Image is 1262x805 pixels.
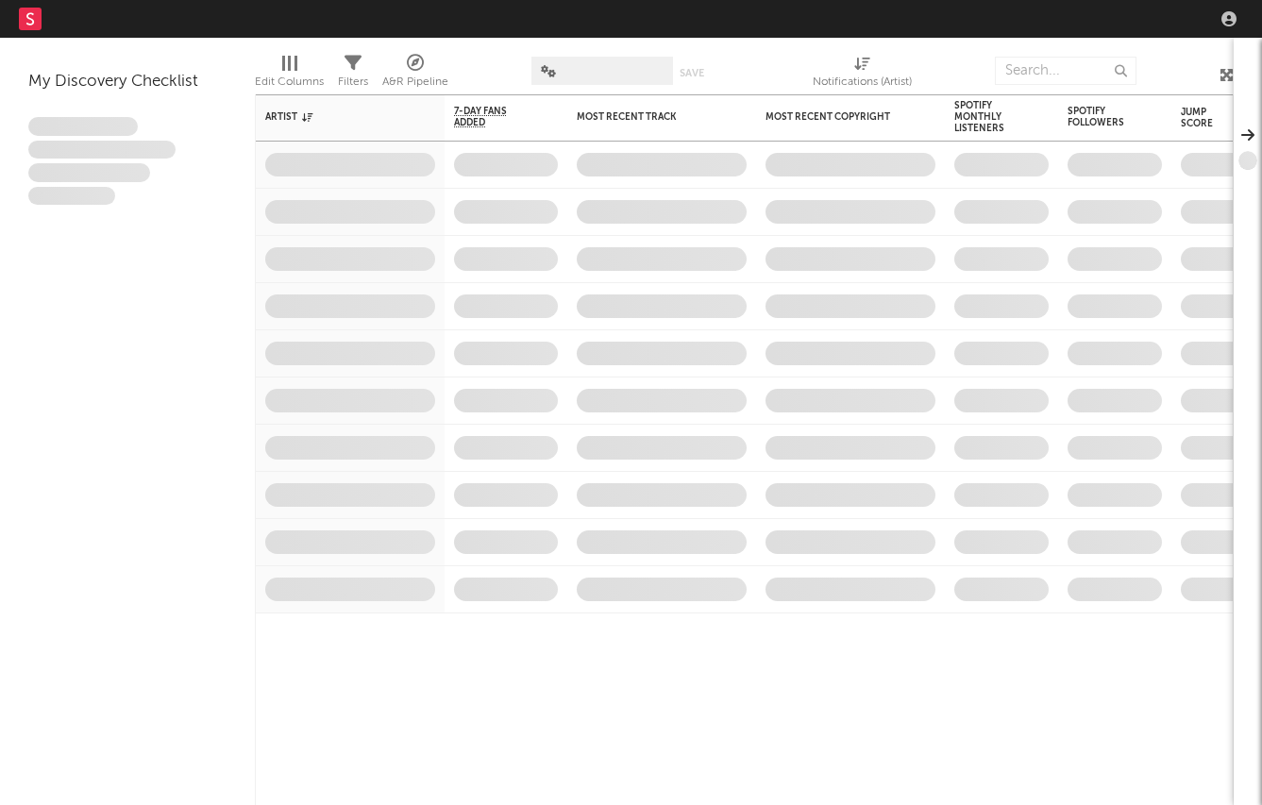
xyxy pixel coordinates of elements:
span: Praesent ac interdum [28,163,150,182]
span: Aliquam viverra [28,187,115,206]
div: Filters [338,47,368,102]
div: Most Recent Track [577,111,718,123]
div: Edit Columns [255,71,324,93]
div: Spotify Monthly Listeners [954,100,1020,134]
div: Notifications (Artist) [813,47,912,102]
input: Search... [995,57,1136,85]
button: Save [680,68,704,78]
div: Filters [338,71,368,93]
div: Jump Score [1181,107,1228,129]
span: 7-Day Fans Added [454,106,530,128]
div: My Discovery Checklist [28,71,227,93]
div: Edit Columns [255,47,324,102]
div: Most Recent Copyright [766,111,907,123]
div: Notifications (Artist) [813,71,912,93]
div: A&R Pipeline [382,71,448,93]
div: Spotify Followers [1068,106,1134,128]
div: A&R Pipeline [382,47,448,102]
div: Artist [265,111,407,123]
span: Integer aliquet in purus et [28,141,176,159]
span: Lorem ipsum dolor [28,117,138,136]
